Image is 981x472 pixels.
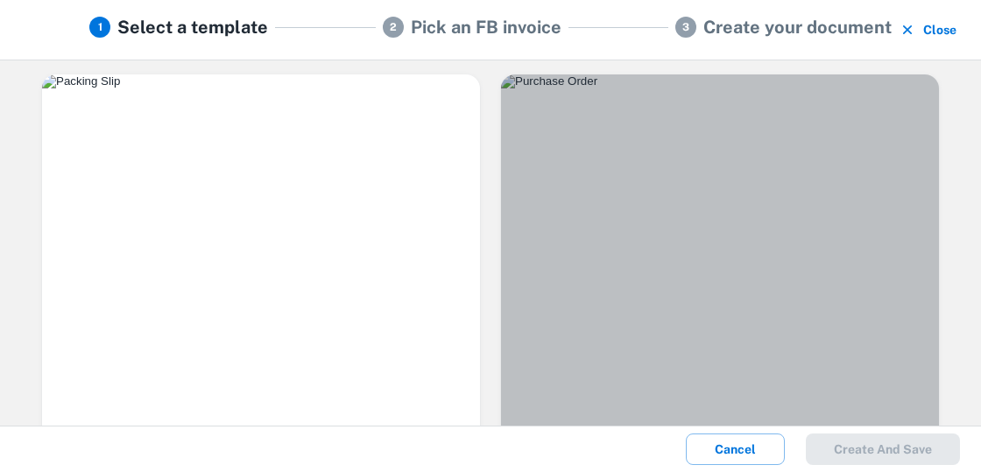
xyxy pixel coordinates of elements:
text: 2 [390,21,397,33]
text: 3 [682,21,689,33]
img: Packing Slip [42,74,480,88]
button: Cancel [686,433,785,465]
h5: Create your document [703,14,892,40]
img: Purchase Order [501,74,939,88]
text: 1 [97,21,102,33]
h5: Select a template [117,14,268,40]
h5: Pick an FB invoice [411,14,561,40]
button: Close [899,14,960,46]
